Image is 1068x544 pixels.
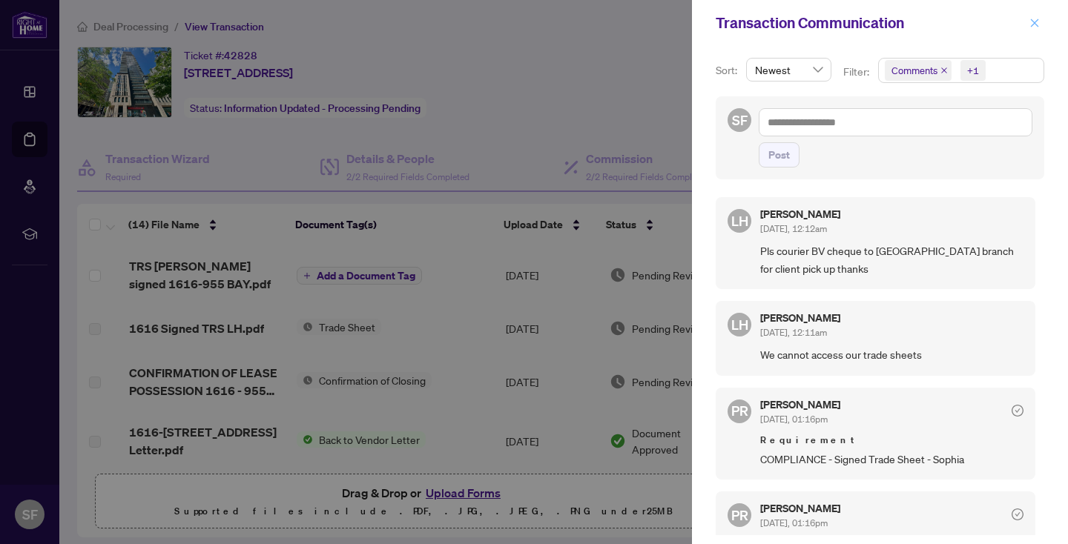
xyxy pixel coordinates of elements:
span: Comments [891,63,937,78]
p: Sort: [716,62,740,79]
span: check-circle [1012,508,1023,520]
span: We cannot access our trade sheets [760,346,1023,363]
span: COMPLIANCE - Signed Trade Sheet - Sophia [760,451,1023,468]
span: [DATE], 01:16pm [760,517,828,528]
span: [DATE], 12:11am [760,327,827,338]
span: Newest [755,59,823,81]
span: LH [731,314,748,335]
h5: [PERSON_NAME] [760,313,840,323]
span: [DATE], 01:16pm [760,414,828,425]
span: PR [731,505,748,525]
div: +1 [967,63,979,78]
span: Pls courier BV cheque to [GEOGRAPHIC_DATA] branch for client pick up thanks [760,242,1023,277]
h5: [PERSON_NAME] [760,399,840,410]
span: Comments [885,60,952,81]
h5: [PERSON_NAME] [760,209,840,219]
div: Transaction Communication [716,12,1025,34]
p: Filter: [843,64,871,80]
span: check-circle [1012,405,1023,417]
span: Requirement [760,433,1023,448]
span: LH [731,210,748,231]
span: close [1029,18,1040,28]
button: Post [759,142,800,167]
span: SF [732,110,748,130]
span: PR [731,400,748,421]
h5: [PERSON_NAME] [760,503,840,514]
span: [DATE], 12:12am [760,223,827,234]
span: close [940,67,948,74]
